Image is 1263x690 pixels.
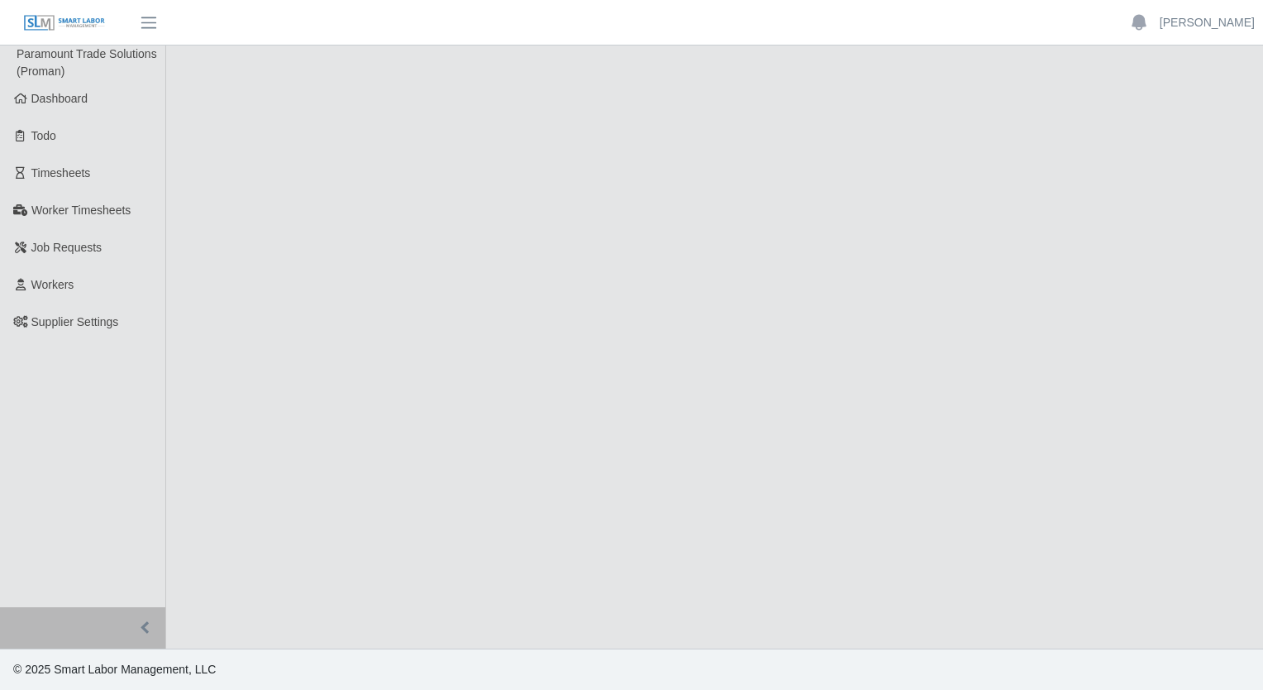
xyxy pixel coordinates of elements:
[31,315,119,328] span: Supplier Settings
[1160,14,1255,31] a: [PERSON_NAME]
[23,14,106,32] img: SLM Logo
[31,129,56,142] span: Todo
[31,278,74,291] span: Workers
[31,166,91,180] span: Timesheets
[31,241,102,254] span: Job Requests
[13,663,216,676] span: © 2025 Smart Labor Management, LLC
[31,204,131,217] span: Worker Timesheets
[31,92,88,105] span: Dashboard
[17,47,157,78] span: Paramount Trade Solutions (Proman)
